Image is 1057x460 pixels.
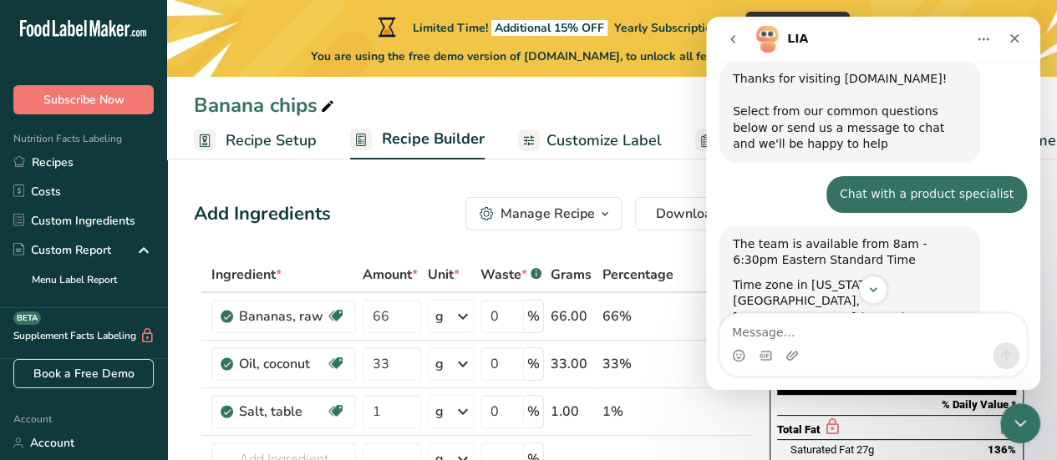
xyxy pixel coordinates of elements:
div: 1% [602,402,673,422]
button: Gif picker [53,332,66,346]
div: g [435,354,444,374]
div: 33% [602,354,673,374]
span: Grams [551,265,592,285]
span: Total Fat [777,423,821,436]
iframe: Intercom live chat [1000,403,1040,443]
a: Recipe Builder [350,120,485,160]
span: Unit [428,265,460,285]
button: Scroll to bottom [153,259,181,287]
span: Ingredient [211,265,282,285]
button: Redeem Offer [745,12,850,41]
button: Emoji picker [26,332,39,346]
span: Subscribe Now [43,91,125,109]
span: Amount [363,265,418,285]
span: Yearly Subscription [614,20,719,36]
span: Download [656,204,719,224]
span: 136% [988,443,1016,456]
button: Download [635,197,753,230]
button: Manage Recipe [465,197,622,230]
div: 66.00 [551,306,596,326]
a: Nutrition Breakdown [695,122,866,159]
span: You are using the free demo version of [DOMAIN_NAME], to unlock all features please choose one of... [311,48,913,65]
div: Waste [480,265,541,285]
div: Banana chips [194,90,338,120]
a: Customize Label [518,122,662,159]
section: % Daily Value * [777,395,1016,415]
div: Manage Recipe [501,204,595,224]
div: Oil, coconut [239,354,326,374]
div: The team is available from 8am - 6:30pm Eastern Standard Time [27,220,261,252]
span: Customize Label [546,129,662,152]
span: Recipe Setup [226,129,317,152]
div: Custom Report [13,241,111,259]
div: LIA says… [13,210,321,455]
button: Subscribe Now [13,85,154,114]
div: 1.00 [551,402,596,422]
a: Book a Free Demo [13,359,154,388]
iframe: Intercom live chat [706,17,1040,390]
a: Recipe Setup [194,122,317,159]
div: Salt, table [239,402,326,422]
div: 66% [602,306,673,326]
div: The team is available from 8am - 6:30pm Eastern Standard TimeTime zone in [US_STATE], [GEOGRAPHIC... [13,210,274,418]
button: Send a message… [287,326,313,352]
div: Limited Time! [374,17,719,37]
div: Bananas, raw [239,306,326,326]
div: g [435,306,444,326]
div: Add Ingredients [194,200,331,228]
textarea: Message… [14,297,320,326]
span: 27g [856,443,874,456]
span: Recipe Builder [382,128,485,150]
div: 33.00 [551,354,596,374]
button: Upload attachment [79,332,93,346]
div: g [435,402,444,422]
span: Saturated Fat [790,443,854,456]
span: Percentage [602,265,673,285]
div: BETA [13,311,41,325]
span: Additional 15% OFF [491,20,607,36]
